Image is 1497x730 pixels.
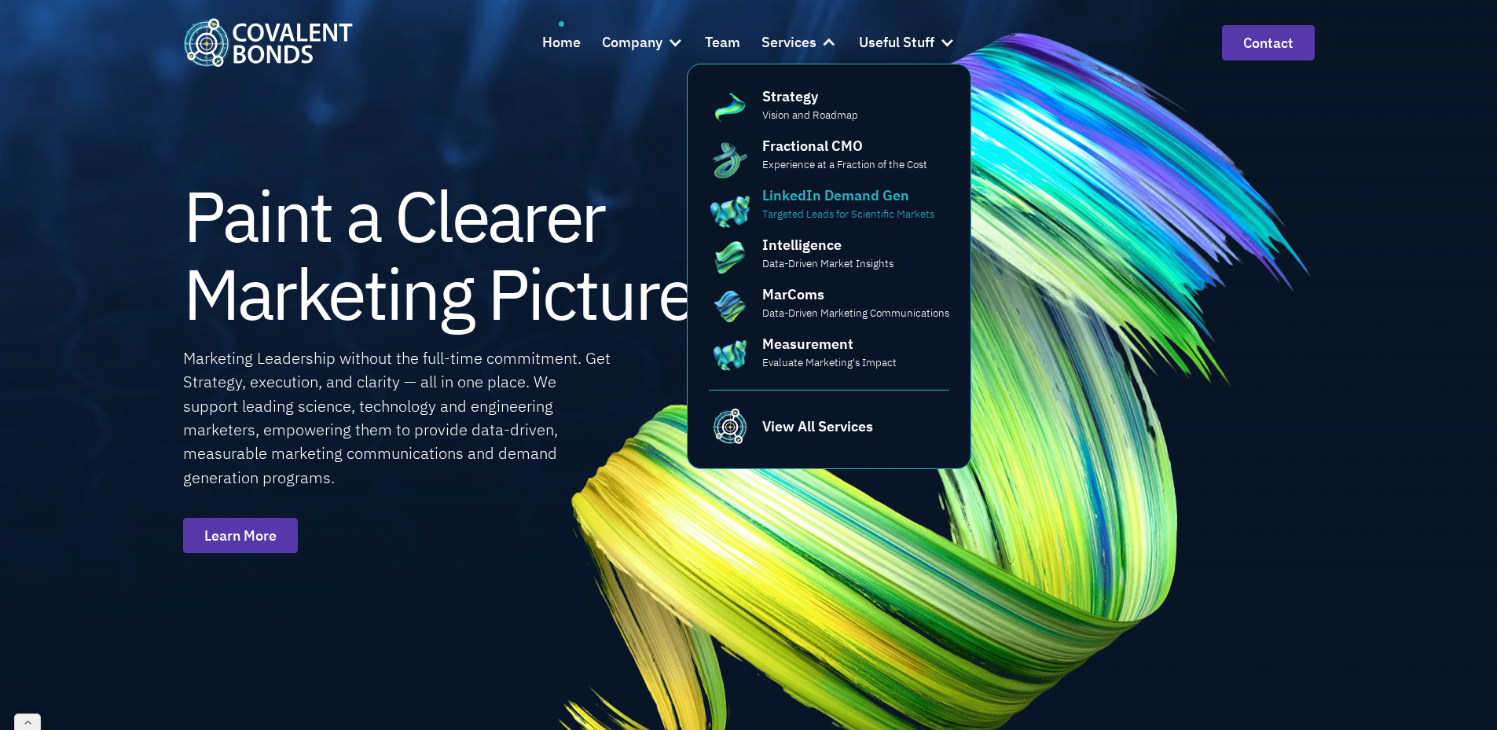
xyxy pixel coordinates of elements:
[705,21,740,64] a: Team
[183,347,613,490] div: Marketing Leadership without the full-time commitment. Get Strategy, execution, and clarity — all...
[762,185,909,206] div: LinkedIn Demand Gen
[1262,560,1497,730] iframe: Chat Widget
[762,107,858,123] p: Vision and Roadmap
[183,177,694,332] h1: Paint a Clearer Marketing Picture
[183,518,298,553] a: Learn More
[709,185,949,227] a: LinkedIn Demand GenTargeted Leads for Scientific Markets
[709,390,949,447] a: Covalent Bonds Teal FaviconView All Services
[542,31,581,54] div: Home
[762,156,927,172] p: Experience at a Fraction of the Cost
[709,86,949,128] a: StrategyVision and Roadmap
[709,405,751,447] img: Covalent Bonds Teal Favicon
[762,255,893,271] p: Data-Driven Market Insights
[1222,25,1315,61] a: contact
[602,21,684,64] div: Company
[761,31,816,54] div: Services
[709,284,949,326] a: MarComsData-Driven Marketing Communications
[859,31,934,54] div: Useful Stuff
[761,21,838,64] div: Services
[762,206,934,222] p: Targeted Leads for Scientific Markets
[762,305,949,321] p: Data-Driven Marketing Communications
[183,18,353,66] a: home
[709,333,949,376] a: MeasurementEvaluate Marketing's Impact
[705,31,740,54] div: Team
[762,416,873,437] div: View All Services
[762,284,824,305] div: MarComs
[762,86,818,107] div: Strategy
[762,333,853,354] div: Measurement
[542,21,581,64] a: Home
[762,234,842,255] div: Intelligence
[602,31,662,54] div: Company
[709,135,949,178] a: Fractional CMOExperience at a Fraction of the Cost
[762,135,863,156] div: Fractional CMO
[859,21,956,64] div: Useful Stuff
[762,354,897,370] p: Evaluate Marketing's Impact
[183,18,353,66] img: Covalent Bonds White / Teal Logo
[687,64,971,469] nav: Services
[709,234,949,277] a: IntelligenceData-Driven Market Insights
